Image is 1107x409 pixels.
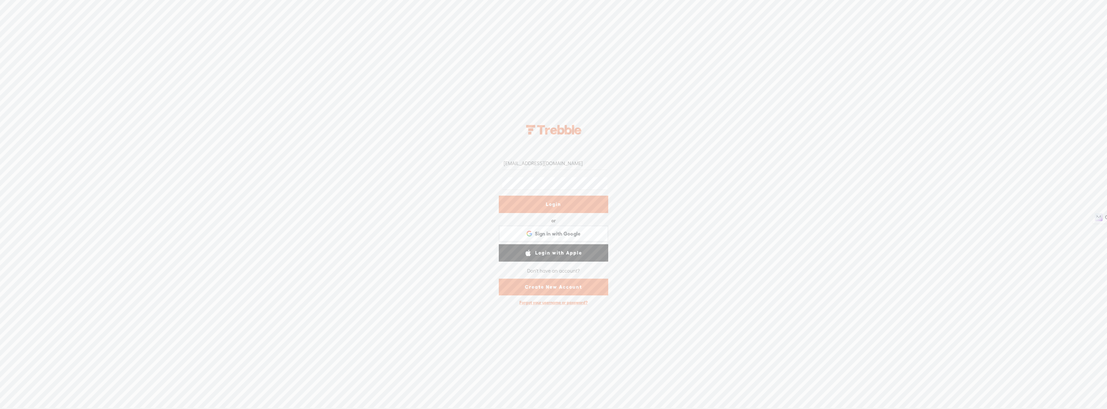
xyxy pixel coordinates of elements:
a: Login with Apple [499,244,608,262]
a: Create New Account [499,279,608,295]
div: Don't have an account? [527,264,580,277]
div: Forgot your username or password? [516,297,591,309]
span: Sign in with Google [535,230,581,237]
div: or [551,216,556,226]
div: Sign in with Google [499,226,608,242]
a: Login [499,196,608,213]
input: Username [502,157,607,170]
